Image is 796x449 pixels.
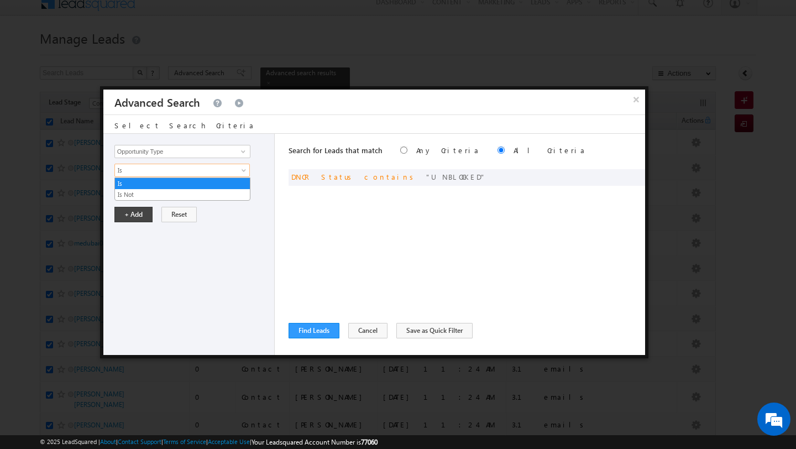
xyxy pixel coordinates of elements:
[426,172,486,181] span: UNBLOCKED
[150,341,201,356] em: Start Chat
[364,172,417,181] span: contains
[291,172,355,181] span: DNCR Status
[181,6,208,32] div: Minimize live chat window
[114,164,250,177] a: Is
[114,145,250,158] input: Type to Search
[114,207,153,222] button: + Add
[361,438,378,446] span: 77060
[289,145,383,155] span: Search for Leads that match
[163,438,206,445] a: Terms of Service
[115,179,250,189] a: Is
[252,438,378,446] span: Your Leadsquared Account Number is
[118,438,161,445] a: Contact Support
[161,207,197,222] button: Reset
[348,323,387,338] button: Cancel
[57,58,186,72] div: Chat with us now
[416,145,480,155] label: Any Criteria
[114,90,200,114] h3: Advanced Search
[19,58,46,72] img: d_60004797649_company_0_60004797649
[208,438,250,445] a: Acceptable Use
[235,146,249,157] a: Show All Items
[40,437,378,447] span: © 2025 LeadSquared | | | | |
[289,323,339,338] button: Find Leads
[14,102,202,331] textarea: Type your message and hit 'Enter'
[114,121,255,130] span: Select Search Criteria
[115,190,250,200] a: Is Not
[396,323,473,338] button: Save as Quick Filter
[114,177,250,201] ul: Is
[627,90,645,109] button: ×
[514,145,586,155] label: All Criteria
[100,438,116,445] a: About
[115,165,235,175] span: Is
